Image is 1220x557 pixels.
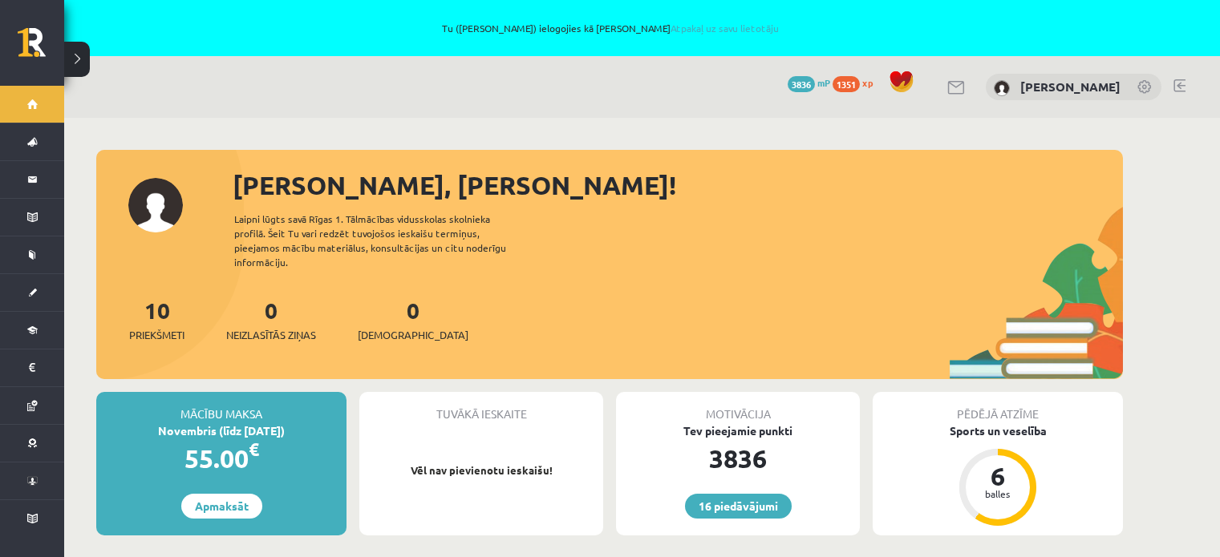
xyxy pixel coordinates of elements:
[249,438,259,461] span: €
[873,392,1123,422] div: Pēdējā atzīme
[873,422,1123,439] div: Sports un veselība
[358,327,468,343] span: [DEMOGRAPHIC_DATA]
[788,76,830,89] a: 3836 mP
[817,76,830,89] span: mP
[974,489,1022,498] div: balles
[234,212,534,269] div: Laipni lūgts savā Rīgas 1. Tālmācības vidusskolas skolnieka profilā. Šeit Tu vari redzēt tuvojošo...
[226,327,316,343] span: Neizlasītās ziņas
[616,439,860,478] div: 3836
[873,422,1123,528] a: Sports un veselība 6 balles
[96,439,347,478] div: 55.00
[994,80,1010,96] img: Amanda Lorberga
[358,296,468,343] a: 0[DEMOGRAPHIC_DATA]
[96,422,347,439] div: Novembris (līdz [DATE])
[18,28,64,68] a: Rīgas 1. Tālmācības vidusskola
[616,392,860,422] div: Motivācija
[233,166,1123,204] div: [PERSON_NAME], [PERSON_NAME]!
[96,392,347,422] div: Mācību maksa
[1020,79,1121,95] a: [PERSON_NAME]
[862,76,873,89] span: xp
[616,422,860,439] div: Tev pieejamie punkti
[833,76,860,92] span: 1351
[974,463,1022,489] div: 6
[122,23,1098,33] span: Tu ([PERSON_NAME]) ielogojies kā [PERSON_NAME]
[181,494,262,519] a: Apmaksāt
[671,22,779,34] a: Atpakaļ uz savu lietotāju
[788,76,815,92] span: 3836
[685,494,792,519] a: 16 piedāvājumi
[226,296,316,343] a: 0Neizlasītās ziņas
[367,462,595,478] p: Vēl nav pievienotu ieskaišu!
[359,392,603,422] div: Tuvākā ieskaite
[129,296,184,343] a: 10Priekšmeti
[129,327,184,343] span: Priekšmeti
[833,76,881,89] a: 1351 xp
